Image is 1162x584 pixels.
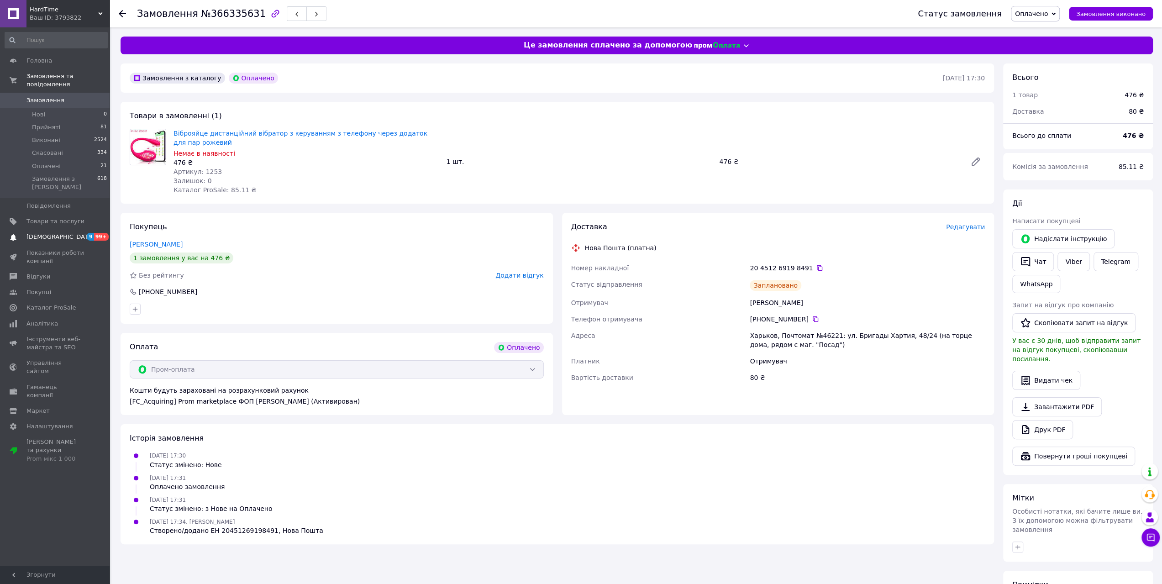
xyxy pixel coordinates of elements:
div: [PHONE_NUMBER] [750,315,985,324]
button: Чат [1012,252,1054,271]
a: Редагувати [967,153,985,171]
span: 21 [100,162,107,170]
div: Статус змінено: Нове [150,460,222,469]
span: [DATE] 17:31 [150,497,186,503]
span: Замовлення з [PERSON_NAME] [32,175,97,191]
button: Повернути гроші покупцеві [1012,447,1135,466]
img: Віброяйце дистанційний вібратор з керуванням з телефону через додаток для пар рожевий [130,129,166,165]
span: Покупці [26,288,51,296]
a: WhatsApp [1012,275,1060,293]
span: 85.11 ₴ [1119,163,1144,170]
div: Отримувач [748,353,987,369]
div: Створено/додано ЕН 20451269198491, Нова Пошта [150,526,323,535]
span: 99+ [94,233,109,241]
span: [DATE] 17:34, [PERSON_NAME] [150,519,235,525]
span: №366335631 [201,8,266,19]
a: Друк PDF [1012,420,1073,439]
span: Оплачено [1015,10,1048,17]
span: Відгуки [26,273,50,281]
span: Написати покупцеві [1012,217,1080,225]
span: Показники роботи компанії [26,249,84,265]
a: [PERSON_NAME] [130,241,183,248]
span: Отримувач [571,299,608,306]
span: Оплачені [32,162,61,170]
span: 9 [87,233,94,241]
time: [DATE] 17:30 [943,74,985,82]
div: Повернутися назад [119,9,126,18]
span: Інструменти веб-майстра та SEO [26,335,84,352]
span: Виконані [32,136,60,144]
div: Статус замовлення [918,9,1002,18]
span: Статус відправлення [571,281,642,288]
span: Замовлення та повідомлення [26,72,110,89]
span: Запит на відгук про компанію [1012,301,1114,309]
span: [DEMOGRAPHIC_DATA] [26,233,94,241]
div: Нова Пошта (платна) [583,243,659,253]
div: 80 ₴ [1123,101,1149,121]
span: 334 [97,149,107,157]
span: Скасовані [32,149,63,157]
span: У вас є 30 днів, щоб відправити запит на відгук покупцеві, скопіювавши посилання. [1012,337,1141,363]
div: 476 ₴ [174,158,439,167]
span: Замовлення [137,8,198,19]
div: 80 ₴ [748,369,987,386]
span: Дії [1012,199,1022,208]
span: Прийняті [32,123,60,132]
button: Надіслати інструкцію [1012,229,1115,248]
span: Вартість доставки [571,374,633,381]
span: HardTime [30,5,98,14]
span: Замовлення [26,96,64,105]
button: Замовлення виконано [1069,7,1153,21]
span: 618 [97,175,107,191]
div: 20 4512 6919 8491 [750,263,985,273]
button: Видати чек [1012,371,1080,390]
div: [PERSON_NAME] [748,295,987,311]
span: Мітки [1012,494,1034,502]
div: Оплачено [494,342,543,353]
span: 1 товар [1012,91,1038,99]
span: Товари в замовленні (1) [130,111,222,120]
span: Головна [26,57,52,65]
button: Скопіювати запит на відгук [1012,313,1136,332]
div: Кошти будуть зараховані на розрахунковий рахунок [130,386,544,406]
span: Немає в наявності [174,150,235,157]
span: Замовлення виконано [1076,11,1146,17]
div: Харьков, Почтомат №46221: ул. Бригады Хартия, 48/24 (на торце дома, рядом с маг. "Посад") [748,327,987,353]
span: 0 [104,110,107,119]
span: Доставка [571,222,607,231]
a: Viber [1057,252,1089,271]
span: [PERSON_NAME] та рахунки [26,438,84,463]
span: 2524 [94,136,107,144]
div: Заплановано [750,280,801,291]
span: Особисті нотатки, які бачите лише ви. З їх допомогою можна фільтрувати замовлення [1012,508,1142,533]
span: Телефон отримувача [571,316,642,323]
span: Історія замовлення [130,434,204,442]
span: Без рейтингу [139,272,184,279]
span: Управління сайтом [26,359,84,375]
span: 81 [100,123,107,132]
div: Оплачено [229,73,278,84]
div: 476 ₴ [715,155,963,168]
span: Нові [32,110,45,119]
div: Ваш ID: 3793822 [30,14,110,22]
span: Повідомлення [26,202,71,210]
span: Артикул: 1253 [174,168,222,175]
b: 476 ₴ [1123,132,1144,139]
div: Статус змінено: з Нове на Оплачено [150,504,272,513]
span: Додати відгук [495,272,543,279]
span: Оплата [130,342,158,351]
span: Редагувати [946,223,985,231]
span: Всього [1012,73,1038,82]
span: [DATE] 17:31 [150,475,186,481]
a: Завантажити PDF [1012,397,1102,416]
div: Оплачено замовлення [150,482,225,491]
span: Доставка [1012,108,1044,115]
a: Telegram [1094,252,1138,271]
span: Налаштування [26,422,73,431]
span: Каталог ProSale: 85.11 ₴ [174,186,256,194]
span: Номер накладної [571,264,629,272]
div: 1 шт. [443,155,716,168]
span: Покупець [130,222,167,231]
div: [FC_Acquiring] Prom marketplace ФОП [PERSON_NAME] (Активирован) [130,397,544,406]
span: Адреса [571,332,595,339]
